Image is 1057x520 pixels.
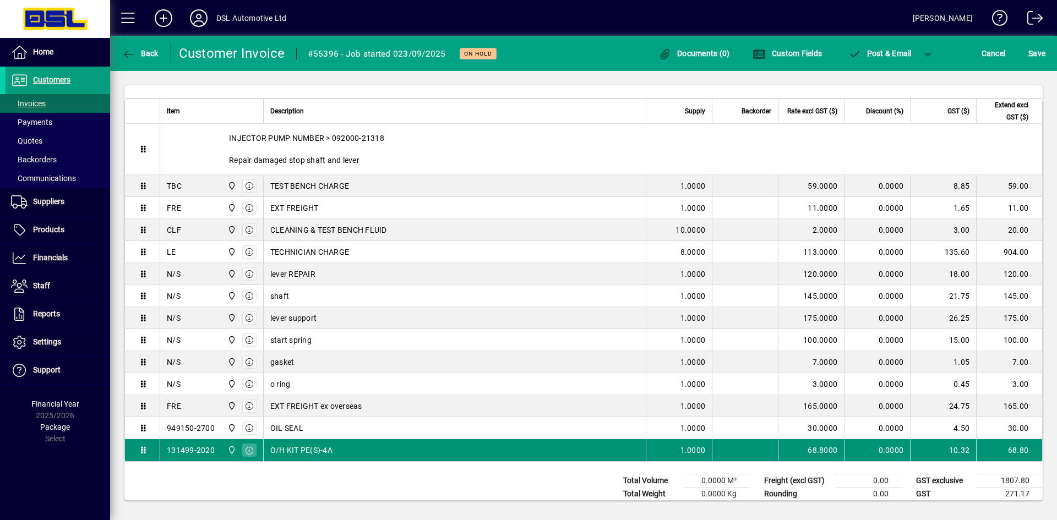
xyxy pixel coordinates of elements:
[167,401,181,412] div: FRE
[225,202,237,214] span: Central
[167,357,181,368] div: N/S
[844,219,910,241] td: 0.0000
[910,307,976,329] td: 26.25
[684,488,750,501] td: 0.0000 Kg
[785,291,837,302] div: 145.0000
[787,105,837,117] span: Rate excl GST ($)
[844,241,910,263] td: 0.0000
[983,99,1028,123] span: Extend excl GST ($)
[680,269,706,280] span: 1.0000
[225,444,237,456] span: Central
[225,422,237,434] span: Central
[680,313,706,324] span: 1.0000
[844,263,910,285] td: 0.0000
[6,244,110,272] a: Financials
[270,202,319,214] span: EXT FREIGHT
[1019,2,1043,38] a: Logout
[844,307,910,329] td: 0.0000
[976,307,1042,329] td: 175.00
[785,202,837,214] div: 11.0000
[977,474,1043,488] td: 1807.80
[910,329,976,351] td: 15.00
[110,43,171,63] app-page-header-button: Back
[1028,49,1033,58] span: S
[167,269,181,280] div: N/S
[979,43,1009,63] button: Cancel
[40,423,70,431] span: Package
[33,365,61,374] span: Support
[680,445,706,456] span: 1.0000
[976,439,1042,461] td: 68.80
[270,180,349,191] span: TEST BENCH CHARGE
[910,197,976,219] td: 1.65
[225,312,237,324] span: Central
[11,118,52,127] span: Payments
[976,395,1042,417] td: 165.00
[167,105,180,117] span: Item
[976,373,1042,395] td: 3.00
[225,378,237,390] span: Central
[785,423,837,434] div: 30.0000
[167,379,181,390] div: N/S
[785,313,837,324] div: 175.0000
[33,337,61,346] span: Settings
[6,300,110,328] a: Reports
[160,124,1042,174] div: INJECTOR PUMP NUMBER > 092000-21318 Repair damaged stop shaft and lever
[844,373,910,395] td: 0.0000
[33,281,50,290] span: Staff
[848,49,912,58] span: ost & Email
[6,216,110,244] a: Products
[1026,43,1048,63] button: Save
[680,291,706,302] span: 1.0000
[181,8,216,28] button: Profile
[308,45,446,63] div: #55396 - Job started 023/09/2025
[225,290,237,302] span: Central
[680,401,706,412] span: 1.0000
[976,241,1042,263] td: 904.00
[844,351,910,373] td: 0.0000
[685,105,705,117] span: Supply
[753,49,822,58] span: Custom Fields
[146,8,181,28] button: Add
[982,45,1006,62] span: Cancel
[167,445,215,456] div: 131499-2020
[11,136,42,145] span: Quotes
[33,253,68,262] span: Financials
[656,43,733,63] button: Documents (0)
[785,401,837,412] div: 165.0000
[866,105,903,117] span: Discount (%)
[658,49,730,58] span: Documents (0)
[167,335,181,346] div: N/S
[680,423,706,434] span: 1.0000
[270,423,303,434] span: OIL SEAL
[910,417,976,439] td: 4.50
[785,357,837,368] div: 7.0000
[270,357,295,368] span: gasket
[33,47,53,56] span: Home
[976,263,1042,285] td: 120.00
[910,439,976,461] td: 10.32
[6,188,110,216] a: Suppliers
[270,313,317,324] span: lever support
[225,356,237,368] span: Central
[785,379,837,390] div: 3.0000
[785,247,837,258] div: 113.0000
[270,269,315,280] span: lever REPAIR
[464,50,492,57] span: On hold
[33,309,60,318] span: Reports
[680,357,706,368] span: 1.0000
[270,291,289,302] span: shaft
[6,357,110,384] a: Support
[836,474,902,488] td: 0.00
[179,45,285,62] div: Customer Invoice
[976,329,1042,351] td: 100.00
[976,219,1042,241] td: 20.00
[11,99,46,108] span: Invoices
[122,49,159,58] span: Back
[167,291,181,302] div: N/S
[167,423,215,434] div: 949150-2700
[270,401,362,412] span: EXT FREIGHT ex overseas
[680,247,706,258] span: 8.0000
[785,445,837,456] div: 68.8000
[750,43,825,63] button: Custom Fields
